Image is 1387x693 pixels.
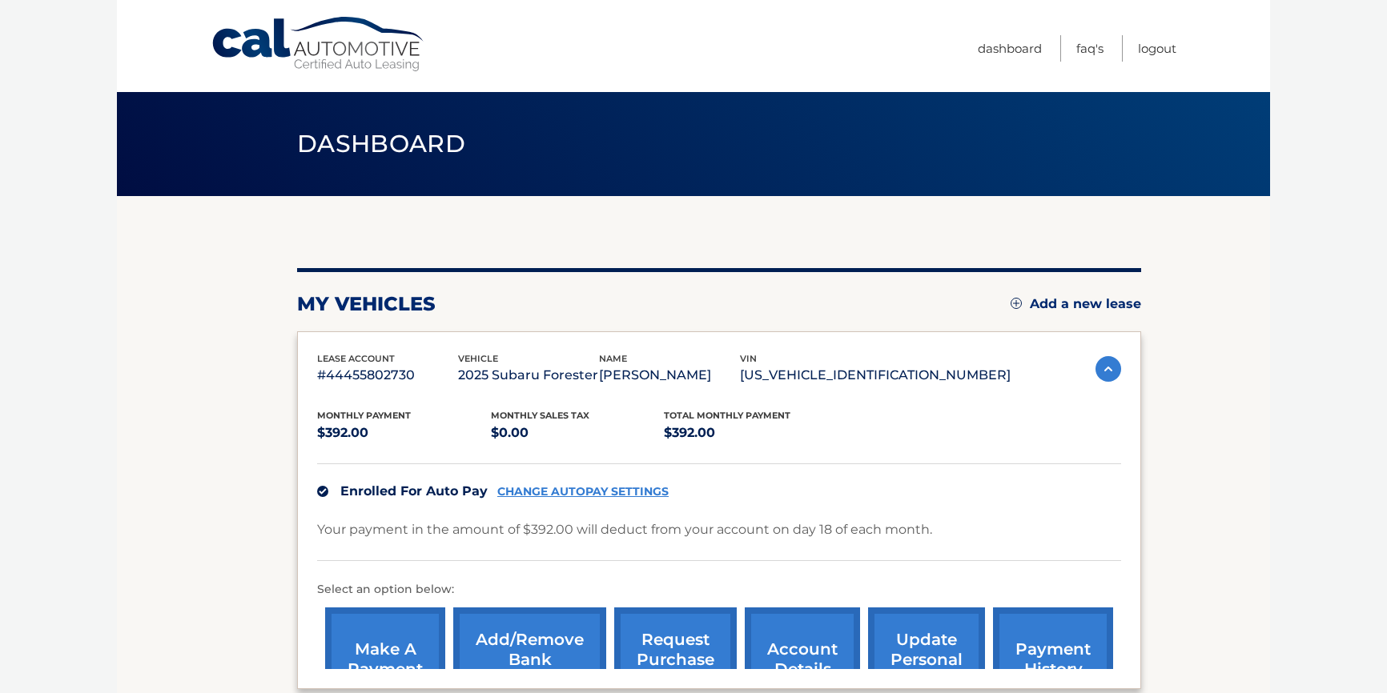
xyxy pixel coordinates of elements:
[458,353,498,364] span: vehicle
[1076,35,1104,62] a: FAQ's
[599,353,627,364] span: name
[317,364,458,387] p: #44455802730
[317,353,395,364] span: lease account
[1138,35,1176,62] a: Logout
[317,580,1121,599] p: Select an option below:
[978,35,1042,62] a: Dashboard
[599,364,740,387] p: [PERSON_NAME]
[458,364,599,387] p: 2025 Subaru Forester
[211,16,427,73] a: Cal Automotive
[340,483,488,499] span: Enrolled For Auto Pay
[297,292,436,316] h2: my vehicles
[497,485,669,499] a: CHANGE AUTOPAY SETTINGS
[317,410,411,421] span: Monthly Payment
[491,410,589,421] span: Monthly sales Tax
[317,486,328,497] img: check.svg
[1011,298,1022,309] img: add.svg
[664,410,790,421] span: Total Monthly Payment
[317,422,491,444] p: $392.00
[1096,356,1121,382] img: accordion-active.svg
[317,519,932,541] p: Your payment in the amount of $392.00 will deduct from your account on day 18 of each month.
[297,129,465,158] span: Dashboard
[740,364,1011,387] p: [US_VEHICLE_IDENTIFICATION_NUMBER]
[1011,296,1141,312] a: Add a new lease
[491,422,665,444] p: $0.00
[664,422,838,444] p: $392.00
[740,353,757,364] span: vin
